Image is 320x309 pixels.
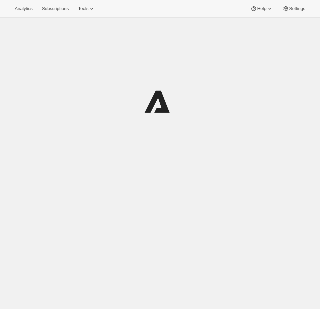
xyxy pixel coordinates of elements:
span: Settings [289,6,305,11]
button: Analytics [11,4,36,13]
span: Help [257,6,266,11]
span: Subscriptions [42,6,69,11]
span: Tools [78,6,88,11]
button: Tools [74,4,99,13]
span: Analytics [15,6,32,11]
button: Subscriptions [38,4,73,13]
button: Help [246,4,277,13]
button: Settings [278,4,309,13]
